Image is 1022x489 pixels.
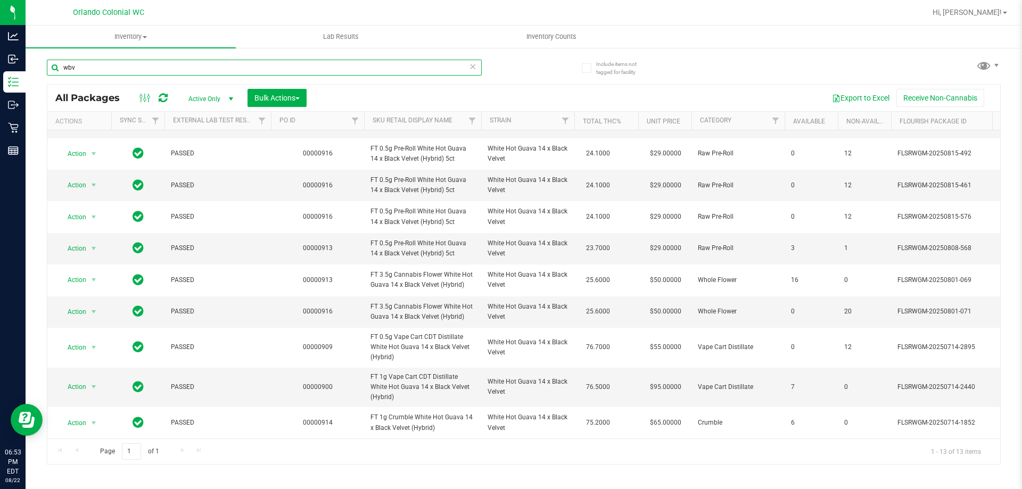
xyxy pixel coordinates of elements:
span: Vape Cart Distillate [698,342,778,352]
a: Lab Results [236,26,446,48]
span: 0 [844,275,885,285]
span: select [87,416,101,430]
span: In Sync [133,178,144,193]
span: $50.00000 [645,304,687,319]
span: White Hot Guava 14 x Black Velvet [488,337,568,358]
span: In Sync [133,415,144,430]
span: Action [58,210,87,225]
span: $50.00000 [645,272,687,288]
a: 00000916 [303,308,333,315]
span: FT 0.5g Vape Cart CDT Distillate White Hot Guava 14 x Black Velvet (Hybrid) [370,332,475,363]
a: Strain [490,117,512,124]
span: Page of 1 [91,443,168,460]
span: FT 1g Crumble White Hot Guava 14 x Black Velvet (Hybrid) [370,412,475,433]
span: PASSED [171,148,265,159]
p: 08/22 [5,476,21,484]
span: Whole Flower [698,306,778,317]
span: FLSRWGM-20250815-492 [897,148,1002,159]
span: Action [58,340,87,355]
inline-svg: Inbound [8,54,19,64]
span: select [87,304,101,319]
a: 00000914 [303,419,333,426]
span: 12 [844,180,885,190]
span: In Sync [133,146,144,161]
span: Inventory Counts [512,32,591,42]
span: Inventory [26,32,236,42]
span: 0 [791,306,831,317]
span: In Sync [133,272,144,287]
span: Action [58,178,87,193]
a: Filter [767,112,785,130]
span: Bulk Actions [254,94,300,102]
inline-svg: Analytics [8,31,19,42]
span: 0 [791,342,831,352]
span: 20 [844,306,885,317]
span: Hi, [PERSON_NAME]! [933,8,1002,16]
span: Raw Pre-Roll [698,180,778,190]
a: Filter [464,112,481,130]
span: FT 0.5g Pre-Roll White Hot Guava 14 x Black Velvet (Hybrid) 5ct [370,238,475,259]
span: 1 [844,243,885,253]
span: 0 [791,180,831,190]
span: FLSRWGM-20250714-2440 [897,382,1002,392]
span: 24.1000 [581,178,615,193]
span: Raw Pre-Roll [698,148,778,159]
inline-svg: Retail [8,122,19,133]
span: Action [58,304,87,319]
input: Search Package ID, Item Name, SKU, Lot or Part Number... [47,60,482,76]
button: Bulk Actions [248,89,307,107]
span: 16 [791,275,831,285]
span: PASSED [171,275,265,285]
span: PASSED [171,382,265,392]
span: 0 [844,382,885,392]
a: Inventory Counts [446,26,656,48]
button: Export to Excel [825,89,896,107]
span: $65.00000 [645,415,687,430]
inline-svg: Reports [8,145,19,156]
a: External Lab Test Result [173,117,257,124]
span: FT 3.5g Cannabis Flower White Hot Guava 14 x Black Velvet (Hybrid) [370,302,475,322]
span: $55.00000 [645,339,687,355]
span: select [87,178,101,193]
span: PASSED [171,243,265,253]
span: FLSRWGM-20250714-1852 [897,418,1002,428]
span: Include items not tagged for facility [596,60,649,76]
a: 00000916 [303,181,333,189]
span: White Hot Guava 14 x Black Velvet [488,412,568,433]
span: PASSED [171,212,265,222]
span: Action [58,416,87,430]
div: Actions [55,118,107,125]
a: Filter [557,112,574,130]
span: All Packages [55,92,130,104]
span: White Hot Guava 14 x Black Velvet [488,206,568,227]
a: Filter [253,112,271,130]
iframe: Resource center [11,404,43,436]
span: 25.6000 [581,304,615,319]
a: Inventory [26,26,236,48]
span: 23.7000 [581,241,615,256]
a: 00000909 [303,343,333,351]
span: FLSRWGM-20250815-576 [897,212,1002,222]
span: FLSRWGM-20250815-461 [897,180,1002,190]
button: Receive Non-Cannabis [896,89,984,107]
span: PASSED [171,306,265,317]
span: Crumble [698,418,778,428]
span: select [87,146,101,161]
inline-svg: Inventory [8,77,19,87]
span: FLSRWGM-20250714-2895 [897,342,1002,352]
span: 12 [844,342,885,352]
a: SKU Retail Display Name [373,117,452,124]
span: White Hot Guava 14 x Black Velvet [488,270,568,290]
span: 76.5000 [581,379,615,395]
span: In Sync [133,209,144,224]
span: select [87,241,101,256]
span: In Sync [133,339,144,354]
a: PO ID [279,117,295,124]
a: Available [793,118,825,125]
span: select [87,379,101,394]
span: Raw Pre-Roll [698,212,778,222]
span: $29.00000 [645,178,687,193]
span: $95.00000 [645,379,687,395]
input: 1 [122,443,141,460]
span: FT 0.5g Pre-Roll White Hot Guava 14 x Black Velvet (Hybrid) 5ct [370,175,475,195]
